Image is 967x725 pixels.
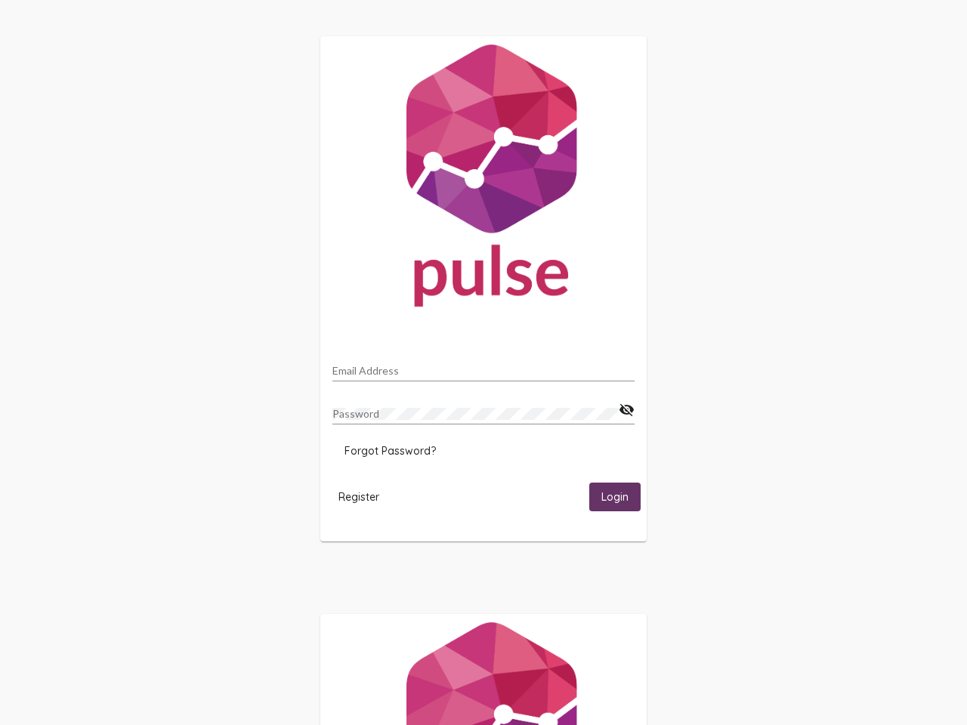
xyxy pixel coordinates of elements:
button: Register [326,483,391,511]
button: Login [589,483,641,511]
mat-icon: visibility_off [619,401,635,419]
span: Login [601,491,629,504]
button: Forgot Password? [332,437,448,464]
span: Forgot Password? [344,444,436,458]
img: Pulse For Good Logo [320,36,647,322]
span: Register [338,490,379,504]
